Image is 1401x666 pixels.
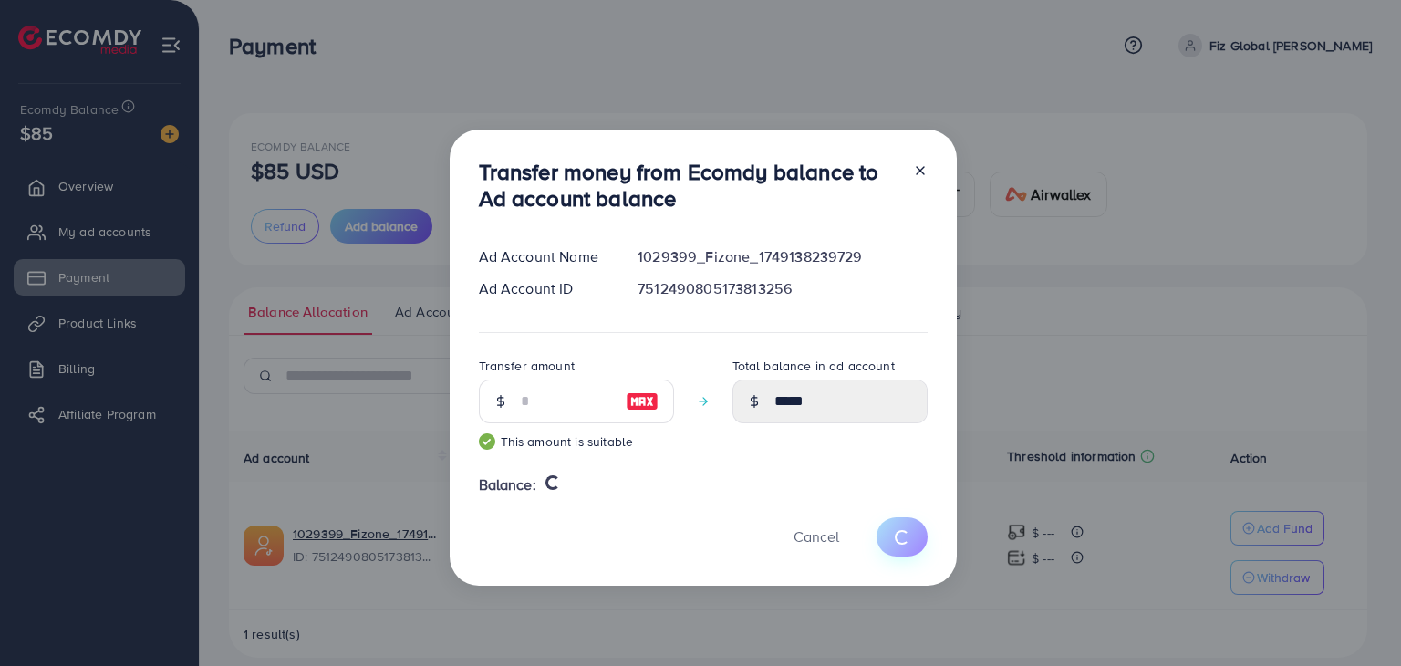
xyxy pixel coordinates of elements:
[479,432,674,451] small: This amount is suitable
[479,159,898,212] h3: Transfer money from Ecomdy balance to Ad account balance
[626,390,659,412] img: image
[623,246,941,267] div: 1029399_Fizone_1749138239729
[623,278,941,299] div: 7512490805173813256
[479,433,495,450] img: guide
[1323,584,1387,652] iframe: Chat
[794,526,839,546] span: Cancel
[464,278,624,299] div: Ad Account ID
[732,357,895,375] label: Total balance in ad account
[479,474,536,495] span: Balance:
[771,517,862,557] button: Cancel
[479,357,575,375] label: Transfer amount
[464,246,624,267] div: Ad Account Name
